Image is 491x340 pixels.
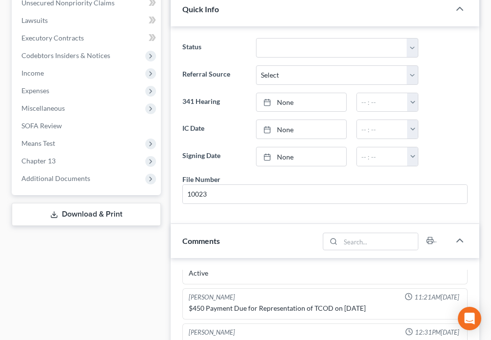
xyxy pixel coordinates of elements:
div: Active [189,268,461,278]
input: -- : -- [357,93,408,112]
div: [PERSON_NAME] [189,328,235,337]
label: Signing Date [177,147,251,166]
span: Codebtors Insiders & Notices [21,51,110,60]
a: Download & Print [12,203,161,226]
a: None [256,120,346,139]
div: File Number [182,174,220,184]
a: Lawsuits [14,12,161,29]
span: Executory Contracts [21,34,84,42]
a: Executory Contracts [14,29,161,47]
div: Open Intercom Messenger [458,307,481,330]
a: None [256,93,346,112]
span: Expenses [21,86,49,95]
span: Quick Info [182,4,219,14]
a: SOFA Review [14,117,161,135]
label: 341 Hearing [177,93,251,112]
span: 12:31PM[DATE] [415,328,459,337]
span: Lawsuits [21,16,48,24]
span: 11:21AM[DATE] [414,293,459,302]
span: Means Test [21,139,55,147]
div: [PERSON_NAME] [189,293,235,302]
span: Miscellaneous [21,104,65,112]
span: Comments [182,236,220,245]
a: None [256,147,346,166]
input: -- : -- [357,120,408,139]
label: Status [177,38,251,58]
label: IC Date [177,120,251,139]
span: SOFA Review [21,121,62,130]
input: -- : -- [357,147,408,166]
input: -- [183,185,467,203]
span: Chapter 13 [21,157,56,165]
div: $450 Payment Due for Representation of TCOD on [DATE] [189,303,461,313]
label: Referral Source [177,65,251,85]
span: Additional Documents [21,174,90,182]
input: Search... [340,233,418,250]
span: Income [21,69,44,77]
